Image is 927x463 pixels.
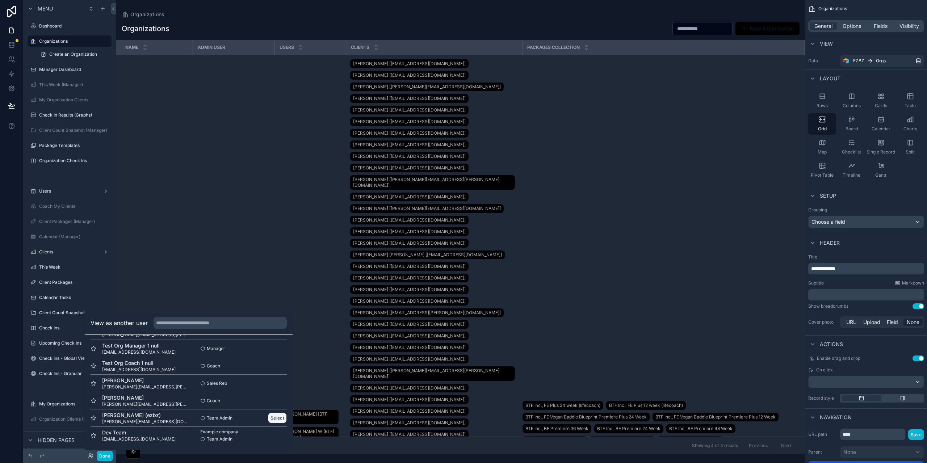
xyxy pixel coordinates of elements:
[808,289,924,300] div: scrollable content
[818,149,827,155] span: Map
[39,355,110,361] label: Check Ins - Global View
[808,58,837,64] label: Data
[28,216,112,227] a: Client Packages (Manager)
[28,231,112,243] a: Calendar (Manager)
[811,172,834,178] span: Pivot Table
[39,416,110,422] label: Organization Clients (Sale Rep)
[28,155,112,167] a: Organization Check Ins
[840,55,924,67] a: EZBZOrgs
[808,254,924,260] label: Title
[28,307,112,319] a: Client Count Snapshot
[102,359,176,367] span: Test Org Coach 1 null
[820,192,836,199] span: Setup
[39,97,110,103] label: My Organization Clients
[207,415,232,421] span: Team Admin
[102,429,176,436] span: Dev Team
[28,277,112,288] a: Client Packages
[38,437,75,444] span: Hidden pages
[28,125,112,136] a: Client Count Snapshot (Manager)
[863,319,880,326] span: Upload
[820,341,843,348] span: Actions
[28,140,112,151] a: Package Templates
[808,90,836,111] button: Rows
[843,58,849,64] img: Airtable Logo
[808,395,837,401] label: Record style
[875,172,886,178] span: Gantt
[207,363,220,369] span: Coach
[102,367,176,372] span: [EMAIL_ADDRESS][DOMAIN_NAME]
[28,292,112,303] a: Calendar Tasks
[838,90,865,111] button: Columns
[905,103,916,109] span: Table
[207,380,227,386] span: Sales Rep
[39,234,110,240] label: Calendar (Manager)
[39,67,110,72] label: Manager Dashboard
[840,446,924,458] button: None
[125,45,138,50] span: Name
[842,149,861,155] span: Checklist
[28,413,112,425] a: Organization Clients (Sale Rep)
[896,113,924,135] button: Charts
[102,377,189,384] span: [PERSON_NAME]
[820,239,840,247] span: Header
[867,149,895,155] span: Single Record
[838,136,865,158] button: Checklist
[39,325,100,331] label: Check Ins
[906,149,915,155] span: Split
[102,412,189,419] span: [PERSON_NAME] (ezbz)
[527,45,580,50] span: Packages collection
[39,127,110,133] label: Client Count Snapshot (Manager)
[808,319,837,325] label: Cover photo
[207,398,220,404] span: Coach
[102,401,189,407] span: [PERSON_NAME][EMAIL_ADDRESS][PERSON_NAME][DOMAIN_NAME]
[49,51,97,57] span: Create an Organization
[102,419,189,425] span: [PERSON_NAME][EMAIL_ADDRESS][DOMAIN_NAME]
[28,398,112,410] a: My Organizations
[867,136,895,158] button: Single Record
[38,5,53,12] span: Menu
[102,394,189,401] span: [PERSON_NAME]
[39,310,110,316] label: Client Count Snapshot
[28,201,112,212] a: Coach My Clients
[39,158,110,164] label: Organization Check Ins
[808,159,836,181] button: Pivot Table
[39,82,110,88] label: This Week (Manager)
[39,249,100,255] label: Clients
[809,216,924,228] div: Choose a field
[39,188,100,194] label: Users
[28,94,112,106] a: My Organization Clients
[814,22,832,30] span: General
[692,443,738,449] span: Showing 4 of 4 results
[97,451,113,461] button: Done
[872,126,890,132] span: Calendar
[91,319,148,327] h2: View as another user
[39,219,110,224] label: Client Packages (Manager)
[207,346,225,352] span: Manager
[28,246,112,258] a: Clients
[808,432,837,437] label: URL path
[896,90,924,111] button: Table
[102,342,176,349] span: Test Org Manager 1 null
[808,303,848,309] div: Show breadcrumbs
[28,261,112,273] a: This Week
[817,355,860,361] span: Enable drag and drop
[808,449,837,455] label: Parent
[808,113,836,135] button: Grid
[820,75,840,82] span: Layout
[907,319,919,326] span: None
[280,45,294,50] span: Users
[39,279,110,285] label: Client Packages
[867,90,895,111] button: Cards
[895,280,924,286] a: Markdown
[838,159,865,181] button: Timeline
[808,280,824,286] label: Subtitle
[899,22,919,30] span: Visibility
[28,337,112,349] a: Upcoming Check Ins
[818,6,847,12] span: Organizations
[200,429,238,435] span: Example company
[817,103,828,109] span: Rows
[838,113,865,135] button: Board
[818,126,827,132] span: Grid
[39,340,110,346] label: Upcoming Check Ins
[39,38,107,44] label: Organizations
